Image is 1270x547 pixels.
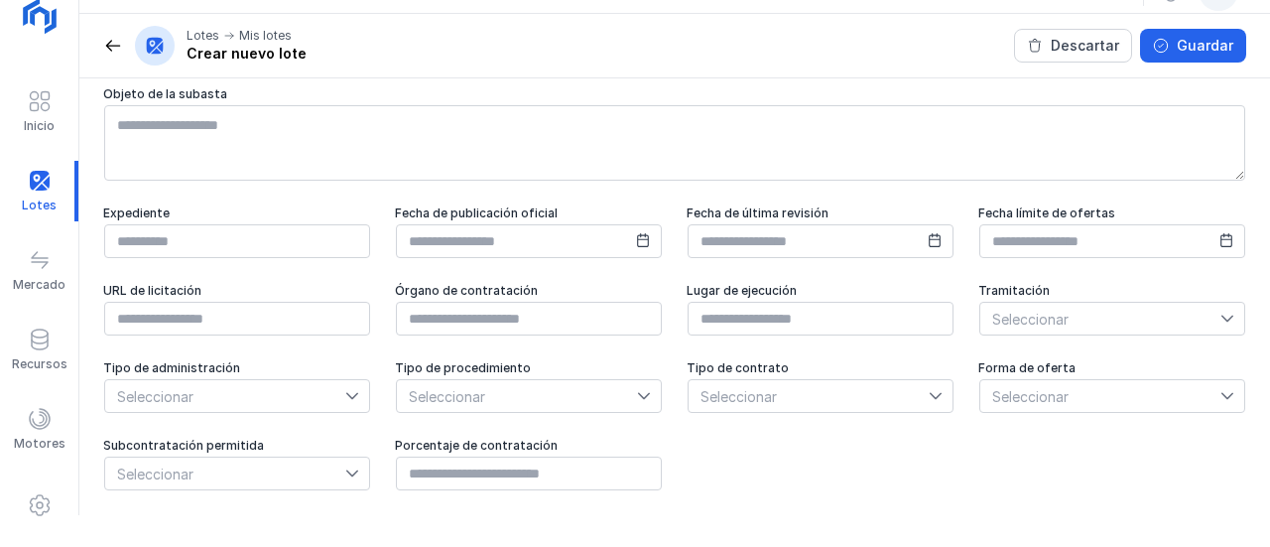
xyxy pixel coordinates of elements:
[103,438,371,454] div: Subcontratación permitida
[1177,36,1233,56] div: Guardar
[397,380,637,412] span: Seleccionar
[105,380,345,412] span: Seleccionar
[978,360,1246,376] div: Forma de oferta
[395,360,663,376] div: Tipo de procedimiento
[980,380,1220,412] span: Seleccionar
[12,356,67,372] div: Recursos
[105,458,345,489] span: Seleccionar
[14,436,65,452] div: Motores
[239,28,292,44] div: Mis lotes
[687,360,954,376] div: Tipo de contrato
[978,205,1246,221] div: Fecha límite de ofertas
[24,118,55,134] div: Inicio
[395,283,663,299] div: Órgano de contratación
[395,438,663,454] div: Porcentaje de contratación
[187,44,307,64] div: Crear nuevo lote
[1014,29,1132,63] button: Descartar
[395,205,663,221] div: Fecha de publicación oficial
[689,380,929,412] span: Seleccionar
[687,205,954,221] div: Fecha de última revisión
[103,86,1246,102] div: Objeto de la subasta
[687,283,954,299] div: Lugar de ejecución
[103,360,371,376] div: Tipo de administración
[1051,36,1119,56] div: Descartar
[103,205,371,221] div: Expediente
[978,283,1246,299] div: Tramitación
[103,283,371,299] div: URL de licitación
[980,303,1220,335] span: Seleccionar
[1140,29,1246,63] button: Guardar
[13,277,65,293] div: Mercado
[187,28,219,44] div: Lotes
